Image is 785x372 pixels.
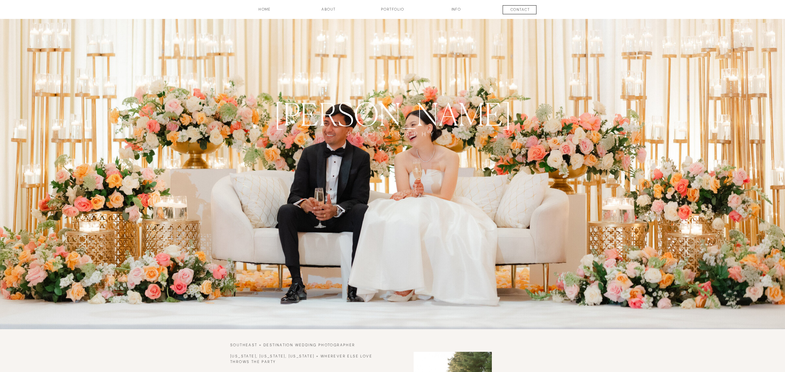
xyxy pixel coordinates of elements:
[370,7,415,17] a: Portfolio
[260,96,525,130] a: [PERSON_NAME]
[313,7,344,17] a: about
[242,7,288,17] a: HOME
[340,130,445,149] a: PHOTOGRAPHY
[441,7,472,17] a: INFO
[230,342,375,365] h1: southeast + destination wedding photographer [US_STATE], [US_STATE], [US_STATE] + WHEREVER ELSE L...
[497,7,543,14] a: contact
